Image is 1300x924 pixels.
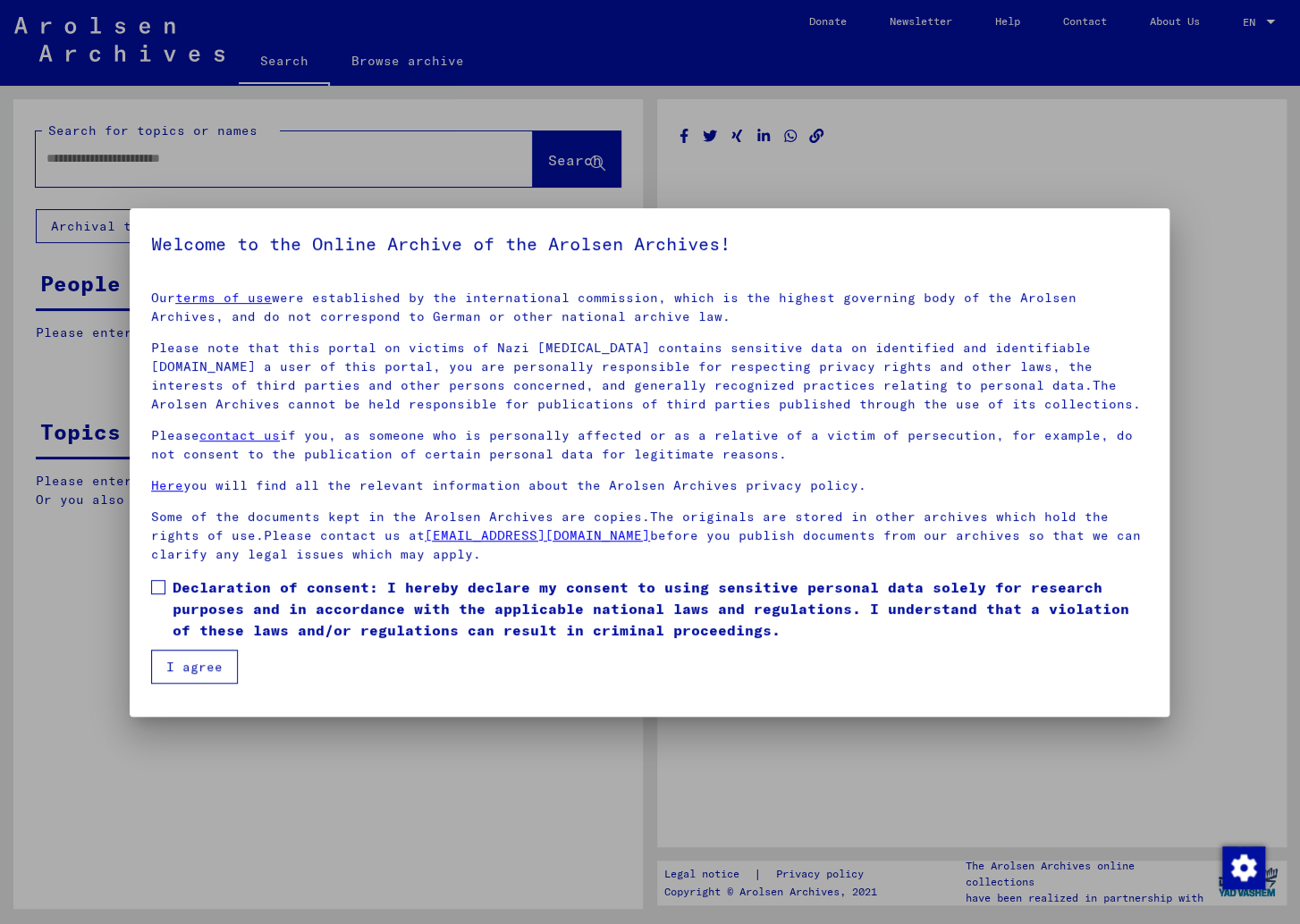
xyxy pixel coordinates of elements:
img: Change consent [1222,846,1265,889]
a: contact us [199,427,280,443]
h5: Welcome to the Online Archive of the Arolsen Archives! [151,230,1148,258]
a: terms of use [175,290,272,306]
p: Please note that this portal on victims of Nazi [MEDICAL_DATA] contains sensitive data on identif... [151,339,1148,414]
p: Our were established by the international commission, which is the highest governing body of the ... [151,289,1148,326]
a: Here [151,477,183,493]
p: Some of the documents kept in the Arolsen Archives are copies.The originals are stored in other a... [151,508,1148,564]
p: Please if you, as someone who is personally affected or as a relative of a victim of persecution,... [151,426,1148,464]
a: [EMAIL_ADDRESS][DOMAIN_NAME] [425,527,650,543]
p: you will find all the relevant information about the Arolsen Archives privacy policy. [151,476,1148,495]
button: I agree [151,650,238,684]
span: Declaration of consent: I hereby declare my consent to using sensitive personal data solely for r... [173,576,1148,641]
